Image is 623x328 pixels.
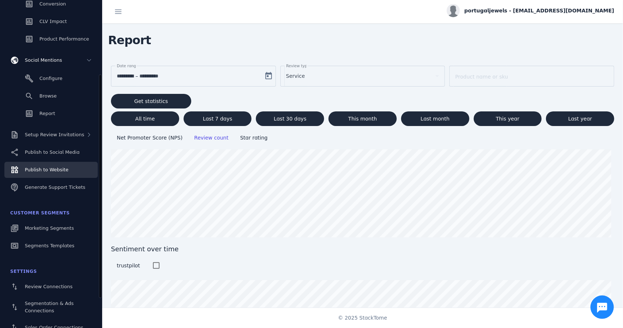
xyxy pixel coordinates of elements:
[39,36,89,42] span: Product Performance
[117,64,138,68] mat-label: Date range
[546,111,614,126] button: Last year
[4,70,98,87] a: Configure
[134,99,168,104] span: Get statistics
[39,93,57,99] span: Browse
[25,184,85,190] span: Generate Support Tickets
[286,72,305,80] span: Service
[184,111,252,126] button: Last 7 days
[4,238,98,254] a: Segments Templates
[447,4,460,17] img: profile.jpg
[4,296,98,318] a: Segmentation & Ads Connections
[474,111,542,126] button: This year
[111,94,191,108] button: Get statistics
[240,135,268,141] span: Star rating
[447,4,614,17] button: portugaljewels - [EMAIL_ADDRESS][DOMAIN_NAME]
[135,72,138,80] span: –
[39,76,62,81] span: Configure
[4,162,98,178] a: Publish to Website
[194,135,228,141] span: Review count
[4,31,98,47] a: Product Performance
[111,111,179,126] button: All time
[338,314,387,322] span: © 2025 StackTome
[4,144,98,160] a: Publish to Social Media
[39,111,55,116] span: Report
[10,269,37,274] span: Settings
[421,116,450,121] span: Last month
[328,111,397,126] button: This month
[261,69,276,83] button: Open calendar
[25,301,74,313] span: Segmentation & Ads Connections
[117,263,140,268] span: trustpilot
[4,279,98,295] a: Review Connections
[274,116,307,121] span: Last 30 days
[111,244,614,254] span: Sentiment over time
[25,57,62,63] span: Social Mentions
[464,7,614,15] span: portugaljewels - [EMAIL_ADDRESS][DOMAIN_NAME]
[4,179,98,195] a: Generate Support Tickets
[4,220,98,236] a: Marketing Segments
[25,284,73,289] span: Review Connections
[256,111,324,126] button: Last 30 days
[568,116,592,121] span: Last year
[25,243,74,248] span: Segments Templates
[4,88,98,104] a: Browse
[39,19,67,24] span: CLV Impact
[25,149,80,155] span: Publish to Social Media
[286,64,309,68] mat-label: Review type
[455,74,508,80] mat-label: Product name or sku
[348,116,377,121] span: This month
[25,167,68,172] span: Publish to Website
[102,28,157,52] span: Report
[203,116,232,121] span: Last 7 days
[135,116,155,121] span: All time
[25,132,84,137] span: Setup Review Invitations
[4,106,98,122] a: Report
[401,111,469,126] button: Last month
[25,225,74,231] span: Marketing Segments
[10,210,70,216] span: Customer Segments
[39,1,66,7] span: Conversion
[496,116,520,121] span: This year
[4,14,98,30] a: CLV Impact
[117,135,182,141] span: Net Promoter Score (NPS)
